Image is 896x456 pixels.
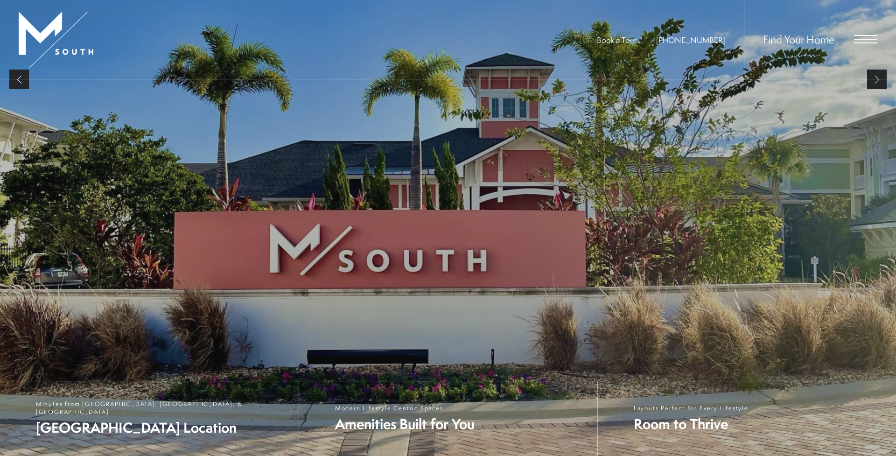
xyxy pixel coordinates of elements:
[299,381,597,456] a: Modern Lifestyle Centric Spaces
[634,414,749,434] span: Room to Thrive
[9,70,29,89] a: Previous
[335,404,475,412] span: Modern Lifestyle Centric Spaces
[656,35,725,45] a: Call Us at 813-570-8014
[867,70,887,89] a: Next
[36,418,289,437] span: [GEOGRAPHIC_DATA] Location
[597,35,637,45] a: Book a Tour
[854,35,877,43] button: Open Menu
[19,12,93,68] img: MSouth
[36,400,289,416] span: Minutes from [GEOGRAPHIC_DATA], [GEOGRAPHIC_DATA], & [GEOGRAPHIC_DATA]
[597,381,896,456] a: Layouts Perfect For Every Lifestyle
[763,32,834,47] a: Find Your Home
[634,404,749,412] span: Layouts Perfect For Every Lifestyle
[335,414,475,434] span: Amenities Built for You
[656,35,725,45] span: [PHONE_NUMBER]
